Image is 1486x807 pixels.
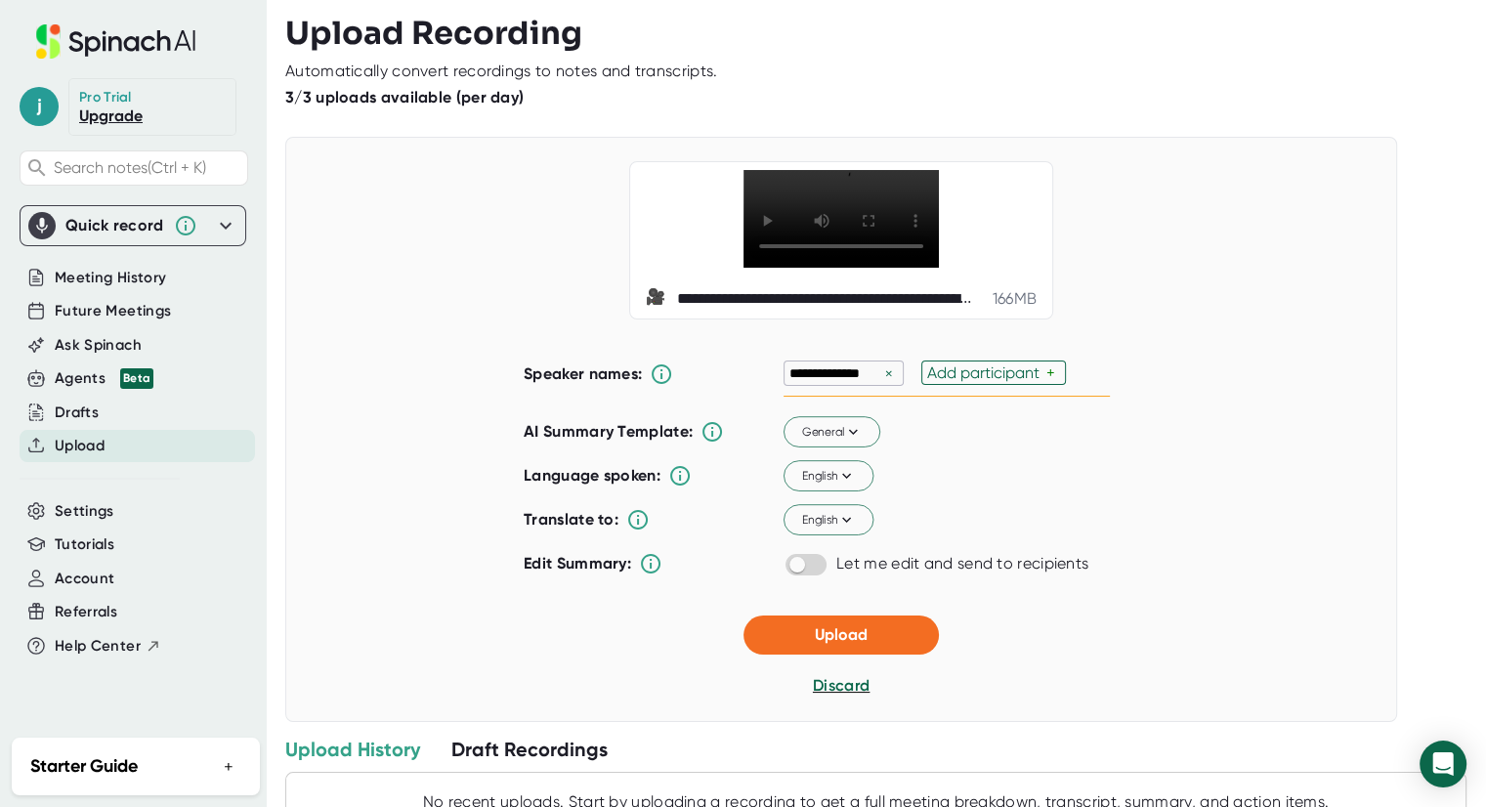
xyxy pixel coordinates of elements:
[20,87,59,126] span: j
[55,402,99,424] button: Drafts
[813,676,870,695] span: Discard
[55,367,153,390] button: Agents Beta
[55,635,141,658] span: Help Center
[802,511,856,529] span: English
[55,568,114,590] button: Account
[524,422,693,442] b: AI Summary Template:
[524,364,642,383] b: Speaker names:
[802,467,856,485] span: English
[784,417,880,448] button: General
[646,287,669,311] span: video
[993,289,1038,309] div: 166 MB
[55,435,105,457] button: Upload
[55,601,117,623] button: Referrals
[65,216,164,235] div: Quick record
[55,267,166,289] button: Meeting History
[285,62,717,81] div: Automatically convert recordings to notes and transcripts.
[784,461,873,492] button: English
[524,466,660,485] b: Language spoken:
[1046,363,1060,382] div: +
[285,15,1466,52] h3: Upload Recording
[55,533,114,556] button: Tutorials
[216,752,241,781] button: +
[285,88,524,106] b: 3/3 uploads available (per day)
[55,300,171,322] button: Future Meetings
[54,158,206,177] span: Search notes (Ctrl + K)
[55,635,161,658] button: Help Center
[55,334,142,357] button: Ask Spinach
[880,364,898,383] div: ×
[813,674,870,698] button: Discard
[79,89,135,106] div: Pro Trial
[120,368,153,389] div: Beta
[743,616,939,655] button: Upload
[285,737,420,762] div: Upload History
[55,367,153,390] div: Agents
[927,363,1046,382] div: Add participant
[815,625,868,644] span: Upload
[30,753,138,780] h2: Starter Guide
[28,206,237,245] div: Quick record
[524,554,631,573] b: Edit Summary:
[451,737,608,762] div: Draft Recordings
[79,106,143,125] a: Upgrade
[55,500,114,523] button: Settings
[802,423,863,441] span: General
[836,554,1088,573] div: Let me edit and send to recipients
[1420,741,1466,787] div: Open Intercom Messenger
[784,505,873,536] button: English
[524,510,618,529] b: Translate to:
